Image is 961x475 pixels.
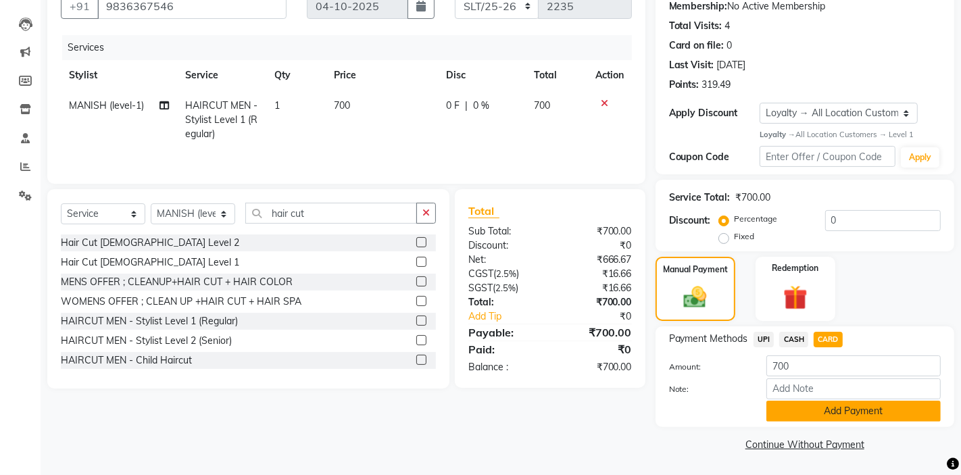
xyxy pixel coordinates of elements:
[658,438,952,452] a: Continue Without Payment
[61,353,192,368] div: HAIRCUT MEN - Child Haircut
[779,332,808,347] span: CASH
[669,39,724,53] div: Card on file:
[669,106,760,120] div: Apply Discount
[458,324,550,341] div: Payable:
[447,99,460,113] span: 0 F
[676,284,714,310] img: _cash.svg
[550,360,642,374] div: ₹700.00
[727,39,733,53] div: 0
[669,332,748,346] span: Payment Methods
[458,253,550,267] div: Net:
[760,130,795,139] strong: Loyalty →
[725,19,731,33] div: 4
[669,58,714,72] div: Last Visit:
[177,60,266,91] th: Service
[669,191,731,205] div: Service Total:
[550,224,642,239] div: ₹700.00
[587,60,632,91] th: Action
[565,309,641,324] div: ₹0
[754,332,774,347] span: UPI
[334,99,350,111] span: 700
[458,224,550,239] div: Sub Total:
[458,281,550,295] div: ( )
[458,360,550,374] div: Balance :
[550,239,642,253] div: ₹0
[659,383,756,395] label: Note:
[772,262,818,274] label: Redemption
[61,255,239,270] div: Hair Cut [DEMOGRAPHIC_DATA] Level 1
[736,191,771,205] div: ₹700.00
[61,60,177,91] th: Stylist
[458,239,550,253] div: Discount:
[659,361,756,373] label: Amount:
[760,129,941,141] div: All Location Customers → Level 1
[776,282,816,313] img: _gift.svg
[550,341,642,357] div: ₹0
[669,214,711,228] div: Discount:
[245,203,417,224] input: Search or Scan
[550,324,642,341] div: ₹700.00
[717,58,746,72] div: [DATE]
[69,99,144,111] span: MANISH (level-1)
[458,341,550,357] div: Paid:
[62,35,642,60] div: Services
[526,60,587,91] th: Total
[474,99,490,113] span: 0 %
[61,295,301,309] div: WOMENS OFFER ; CLEAN UP +HAIR CUT + HAIR SPA
[458,267,550,281] div: ( )
[274,99,280,111] span: 1
[766,355,941,376] input: Amount
[814,332,843,347] span: CARD
[458,309,566,324] a: Add Tip
[61,236,239,250] div: Hair Cut [DEMOGRAPHIC_DATA] Level 2
[735,213,778,225] label: Percentage
[550,281,642,295] div: ₹16.66
[326,60,439,91] th: Price
[550,253,642,267] div: ₹666.67
[466,99,468,113] span: |
[669,78,699,92] div: Points:
[766,401,941,422] button: Add Payment
[439,60,526,91] th: Disc
[61,314,238,328] div: HAIRCUT MEN - Stylist Level 1 (Regular)
[550,295,642,309] div: ₹700.00
[266,60,326,91] th: Qty
[766,378,941,399] input: Add Note
[669,150,760,164] div: Coupon Code
[458,295,550,309] div: Total:
[663,264,728,276] label: Manual Payment
[702,78,731,92] div: 319.49
[495,282,516,293] span: 2.5%
[496,268,516,279] span: 2.5%
[468,268,493,280] span: CGST
[468,204,499,218] span: Total
[185,99,257,140] span: HAIRCUT MEN - Stylist Level 1 (Regular)
[901,147,939,168] button: Apply
[61,334,232,348] div: HAIRCUT MEN - Stylist Level 2 (Senior)
[550,267,642,281] div: ₹16.66
[760,146,895,167] input: Enter Offer / Coupon Code
[534,99,550,111] span: 700
[468,282,493,294] span: SGST
[669,19,722,33] div: Total Visits:
[735,230,755,243] label: Fixed
[61,275,293,289] div: MENS OFFER ; CLEANUP+HAIR CUT + HAIR COLOR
